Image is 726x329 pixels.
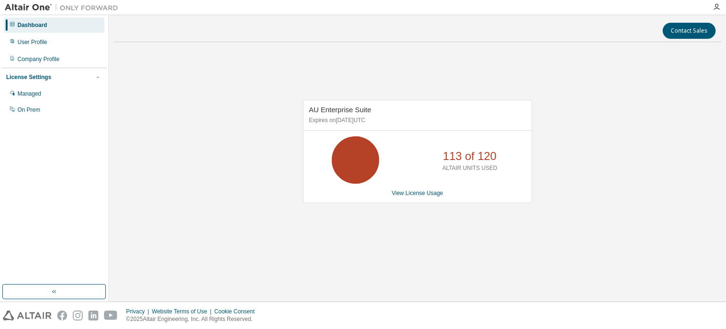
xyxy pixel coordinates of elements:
img: youtube.svg [104,311,118,320]
div: Company Profile [17,55,60,63]
img: altair_logo.svg [3,311,52,320]
div: User Profile [17,38,47,46]
p: Expires on [DATE] UTC [309,116,524,124]
button: Contact Sales [663,23,716,39]
span: AU Enterprise Suite [309,106,372,114]
img: Altair One [5,3,123,12]
div: License Settings [6,73,51,81]
div: Website Terms of Use [152,308,214,315]
a: View License Usage [392,190,443,196]
div: Managed [17,90,41,98]
img: instagram.svg [73,311,83,320]
div: Cookie Consent [214,308,260,315]
p: 113 of 120 [443,148,496,164]
p: ALTAIR UNITS USED [442,164,497,172]
div: Dashboard [17,21,47,29]
p: © 2025 Altair Engineering, Inc. All Rights Reserved. [126,315,260,323]
div: On Prem [17,106,40,114]
div: Privacy [126,308,152,315]
img: facebook.svg [57,311,67,320]
img: linkedin.svg [88,311,98,320]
